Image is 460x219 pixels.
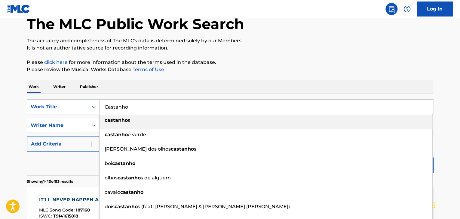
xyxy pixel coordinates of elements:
[27,66,433,73] p: Please review the Musical Works Database
[112,160,135,166] strong: castanho
[131,67,164,72] a: Terms of Use
[51,80,67,93] p: Writer
[105,160,112,166] span: boi
[403,5,411,13] img: help
[27,136,100,151] button: Add Criteria
[115,204,138,209] strong: castanho
[141,175,171,181] span: s de alguem
[120,189,143,195] strong: castanho
[385,3,397,15] a: Public Search
[76,207,90,213] span: I87160
[27,15,244,33] h1: The MLC Public Work Search
[39,207,76,213] span: MLC Song Code :
[430,190,460,219] iframe: Chat Widget
[27,37,433,44] p: The accuracy and completeness of The MLC's data is determined solely by our Members.
[27,179,73,184] p: Showing 1 - 10 of 93 results
[194,146,196,152] span: s
[138,204,290,209] span: s (feat. [PERSON_NAME] & [PERSON_NAME] [PERSON_NAME])
[87,140,95,148] img: 9d2ae6d4665cec9f34b9.svg
[105,132,128,137] strong: castanho
[27,80,41,93] p: Work
[31,103,85,110] div: Work Title
[105,175,118,181] span: olhos
[44,59,68,65] a: click here
[105,189,120,195] span: cavalo
[128,132,146,137] span: e verde
[31,122,85,129] div: Writer Name
[388,5,395,13] img: search
[7,4,30,13] img: MLC Logo
[105,204,115,209] span: dois
[401,3,413,15] div: Help
[171,146,194,152] strong: castanho
[39,196,114,203] div: IT'LL NEVER HAPPEN AGAIN
[78,80,100,93] p: Publisher
[105,117,128,123] strong: castanho
[27,44,433,52] p: It is not an authoritative source for recording information.
[105,146,171,152] span: [PERSON_NAME] dos olhos
[118,175,141,181] strong: castanho
[53,213,78,219] span: T9141615818
[417,1,453,16] a: Log In
[128,117,130,123] span: s
[27,99,433,175] form: Search Form
[432,196,435,214] div: Drag
[39,213,53,219] span: ISWC :
[27,59,433,66] p: Please for more information about the terms used in the database.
